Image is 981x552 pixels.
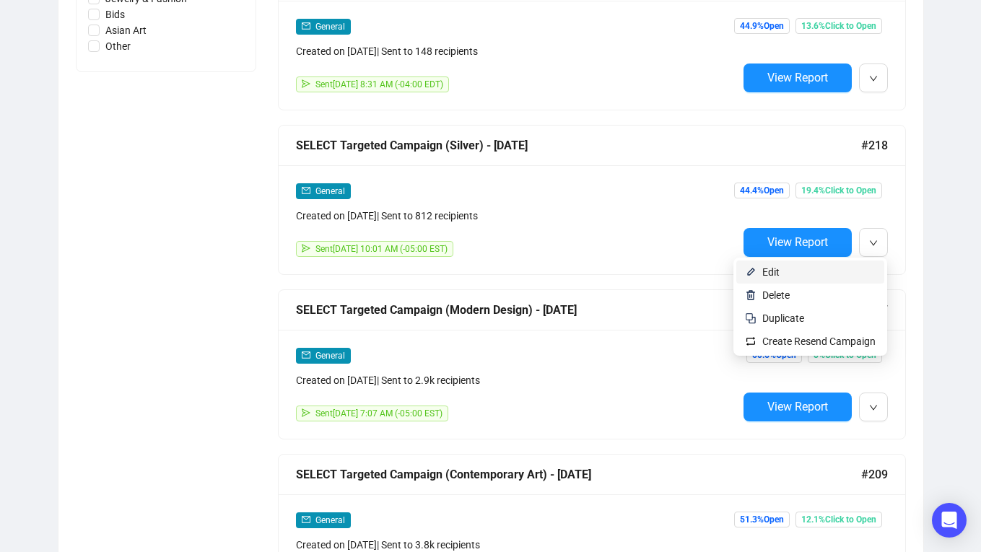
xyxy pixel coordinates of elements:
[745,289,757,301] img: svg+xml;base64,PHN2ZyB4bWxucz0iaHR0cDovL3d3dy53My5vcmcvMjAwMC9zdmciIHhtbG5zOnhsaW5rPSJodHRwOi8vd3...
[315,79,443,89] span: Sent [DATE] 8:31 AM (-04:00 EDT)
[315,244,448,254] span: Sent [DATE] 10:01 AM (-05:00 EST)
[762,312,804,324] span: Duplicate
[315,515,345,525] span: General
[278,125,906,275] a: SELECT Targeted Campaign (Silver) - [DATE]#218mailGeneralCreated on [DATE]| Sent to 812 recipient...
[100,22,152,38] span: Asian Art
[296,301,861,319] div: SELECT Targeted Campaign (Modern Design) - [DATE]
[100,6,131,22] span: Bids
[744,63,852,92] button: View Report
[762,266,780,278] span: Edit
[296,43,738,59] div: Created on [DATE] | Sent to 148 recipients
[302,186,310,195] span: mail
[795,512,882,527] span: 12.1% Click to Open
[302,351,310,359] span: mail
[734,512,790,527] span: 51.3% Open
[302,79,310,88] span: send
[744,228,852,257] button: View Report
[315,22,345,32] span: General
[795,183,882,198] span: 19.4% Click to Open
[296,208,738,224] div: Created on [DATE] | Sent to 812 recipients
[762,289,790,301] span: Delete
[278,289,906,439] a: SELECT Targeted Campaign (Modern Design) - [DATE]#217mailGeneralCreated on [DATE]| Sent to 2.9k r...
[744,393,852,421] button: View Report
[302,244,310,253] span: send
[296,136,861,154] div: SELECT Targeted Campaign (Silver) - [DATE]
[745,266,757,278] img: svg+xml;base64,PHN2ZyB4bWxucz0iaHR0cDovL3d3dy53My5vcmcvMjAwMC9zdmciIHhtbG5zOnhsaW5rPSJodHRwOi8vd3...
[869,403,878,412] span: down
[734,183,790,198] span: 44.4% Open
[767,400,828,413] span: View Report
[296,372,738,388] div: Created on [DATE] | Sent to 2.9k recipients
[100,38,136,54] span: Other
[315,351,345,361] span: General
[302,408,310,417] span: send
[767,71,828,84] span: View Report
[861,136,888,154] span: #218
[296,465,861,483] div: SELECT Targeted Campaign (Contemporary Art) - [DATE]
[767,235,828,249] span: View Report
[762,336,876,347] span: Create Resend Campaign
[302,515,310,524] span: mail
[745,336,757,347] img: retweet.svg
[795,18,882,34] span: 13.6% Click to Open
[315,408,442,419] span: Sent [DATE] 7:07 AM (-05:00 EST)
[869,74,878,83] span: down
[861,465,888,483] span: #209
[932,503,967,538] div: Open Intercom Messenger
[734,18,790,34] span: 44.9% Open
[745,312,757,324] img: svg+xml;base64,PHN2ZyB4bWxucz0iaHR0cDovL3d3dy53My5vcmcvMjAwMC9zdmciIHdpZHRoPSIyNCIgaGVpZ2h0PSIyNC...
[315,186,345,196] span: General
[869,239,878,247] span: down
[302,22,310,30] span: mail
